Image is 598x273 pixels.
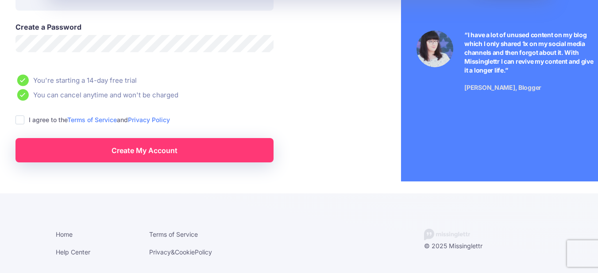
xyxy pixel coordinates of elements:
[56,231,73,238] a: Home
[29,115,170,125] label: I agree to the and
[464,84,541,91] span: [PERSON_NAME], Blogger
[175,248,195,256] a: Cookie
[149,246,230,258] li: & Policy
[15,138,274,162] a: Create My Account
[149,231,198,238] a: Terms of Service
[464,31,595,75] p: “I have a lot of unused content on my blog which I only shared 1x on my social media channels and...
[128,116,170,123] a: Privacy Policy
[67,116,117,123] a: Terms of Service
[15,22,274,32] label: Create a Password
[149,248,171,256] a: Privacy
[424,240,549,251] div: © 2025 Missinglettr
[56,248,90,256] a: Help Center
[417,31,453,67] img: Testimonial by Jeniffer Kosche
[15,74,328,86] li: You're starting a 14-day free trial
[15,89,328,101] li: You can cancel anytime and won't be charged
